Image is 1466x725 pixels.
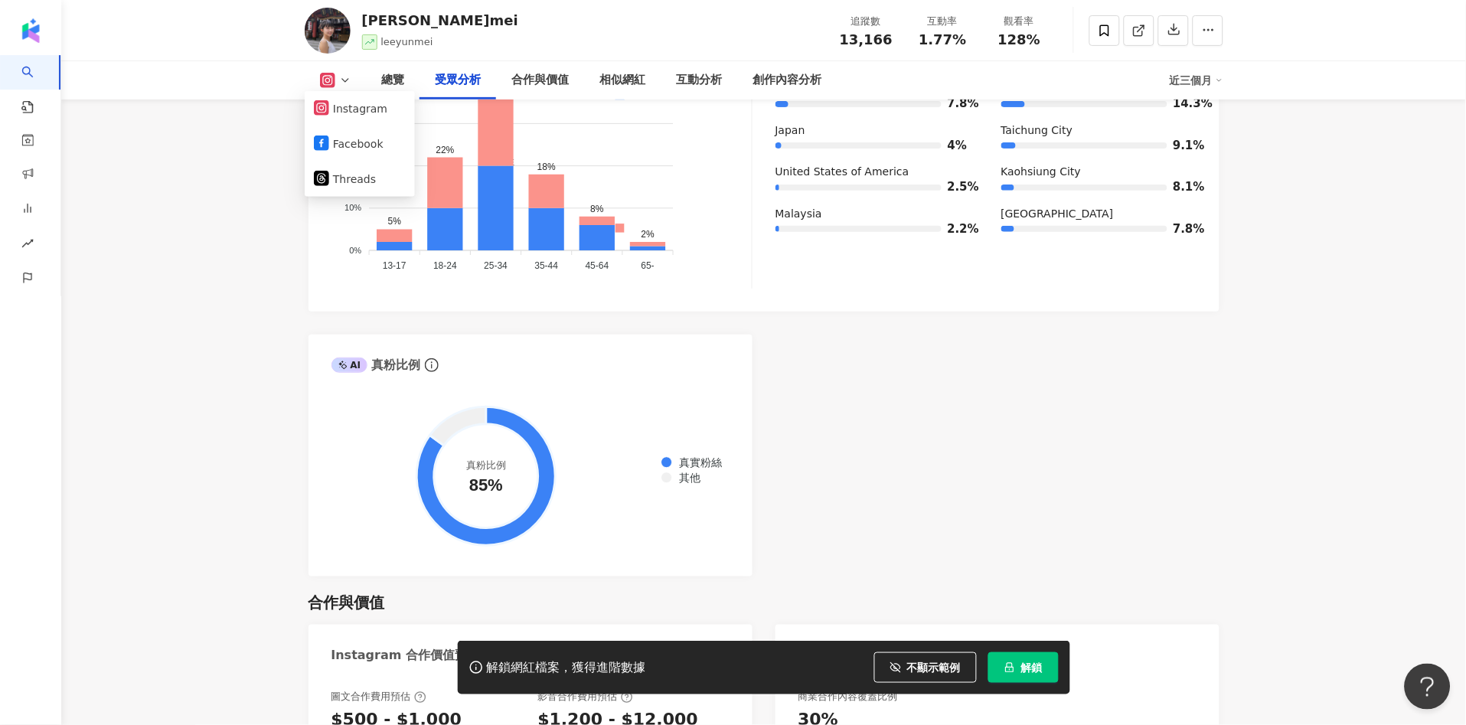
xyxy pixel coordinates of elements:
span: 2.5% [948,181,971,193]
div: 互動率 [914,14,972,29]
tspan: 10% [344,204,361,213]
span: 2.2% [948,224,971,235]
div: 互動分析 [677,71,723,90]
button: Instagram [314,98,406,119]
div: AI [331,358,368,373]
span: 1.77% [919,32,966,47]
span: leeyunmei [381,36,433,47]
button: 解鎖 [988,652,1059,683]
tspan: 25-34 [484,261,508,272]
div: 合作與價值 [309,592,385,613]
span: 7.8% [948,98,971,109]
div: Japan [775,123,971,139]
div: 合作與價值 [512,71,570,90]
div: Kaohsiung City [1001,165,1197,180]
div: 總覽 [382,71,405,90]
span: lock [1004,662,1015,673]
div: 相似網紅 [600,71,646,90]
div: Malaysia [775,207,971,222]
div: United States of America [775,165,971,180]
div: 近三個月 [1170,68,1223,93]
tspan: 18-24 [433,261,457,272]
button: Threads [314,168,406,190]
span: 13,166 [840,31,893,47]
span: 128% [998,32,1041,47]
div: 解鎖網紅檔案，獲得進階數據 [487,660,646,676]
div: 觀看率 [991,14,1049,29]
span: 真實粉絲 [668,456,722,469]
tspan: 65- [641,261,654,272]
div: 影音合作費用預估 [538,690,633,704]
tspan: 45-64 [585,261,609,272]
span: 7.8% [1174,224,1197,235]
div: 圖文合作費用預估 [331,690,426,704]
div: 真粉比例 [331,357,421,374]
div: 受眾分析 [436,71,482,90]
div: 商業合作內容覆蓋比例 [798,690,898,704]
tspan: 0% [349,246,361,255]
img: KOL Avatar [305,8,351,54]
div: Taichung City [1001,123,1197,139]
img: logo icon [18,18,43,43]
div: 創作內容分析 [753,71,822,90]
span: rise [21,228,34,263]
div: [GEOGRAPHIC_DATA] [1001,207,1197,222]
button: Facebook [314,133,406,155]
tspan: 35-44 [534,261,558,272]
span: 9.1% [1174,140,1197,152]
span: 解鎖 [1021,661,1043,674]
span: 不顯示範例 [907,661,961,674]
span: 14.3% [1174,98,1197,109]
div: 追蹤數 [837,14,896,29]
span: info-circle [423,356,441,374]
div: [PERSON_NAME]mei [362,11,518,30]
span: 其他 [668,472,700,485]
span: 4% [948,140,971,152]
a: search [21,55,52,115]
span: 8.1% [1174,181,1197,193]
tspan: 13-17 [383,261,406,272]
button: 不顯示範例 [874,652,977,683]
